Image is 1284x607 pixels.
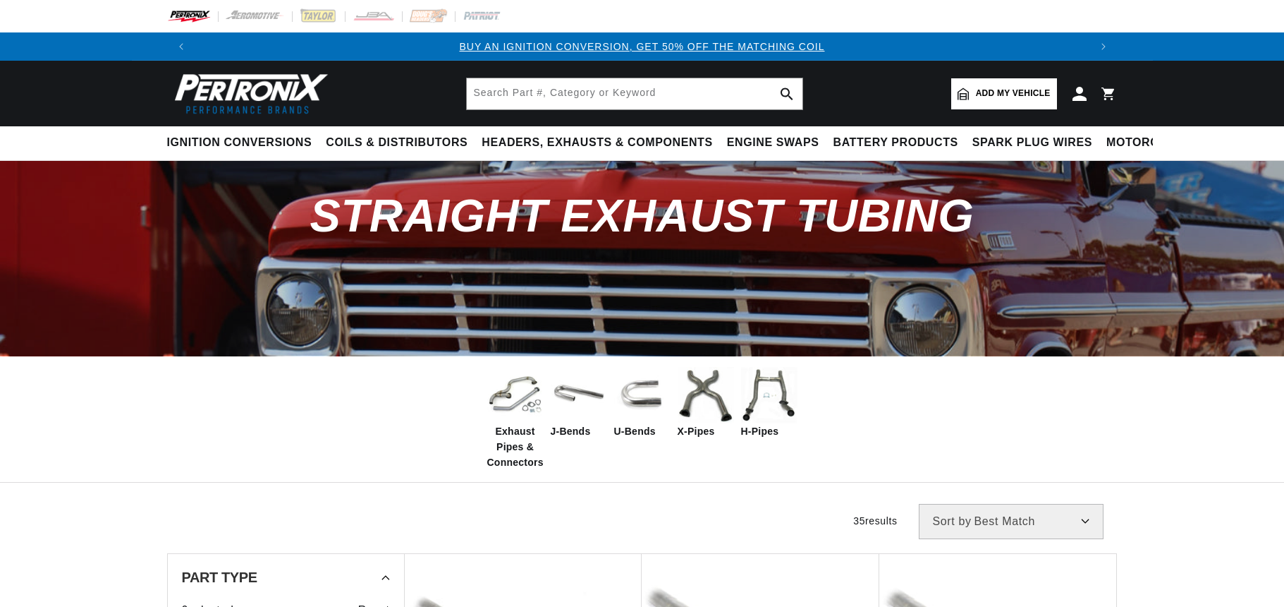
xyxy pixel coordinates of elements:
[551,423,591,439] span: J-Bends
[487,423,544,471] span: Exhaust Pipes & Connectors
[771,78,802,109] button: search button
[1099,126,1197,160] summary: Motorcycle
[833,136,958,150] span: Battery Products
[487,367,544,423] img: Exhaust Pipes & Connectors
[551,367,607,423] img: J-Bends
[482,136,712,150] span: Headers, Exhausts & Components
[678,423,715,439] span: X-Pipes
[614,367,671,423] img: U-Bends
[326,136,467,150] span: Coils & Distributors
[614,367,671,439] a: U-Bends U-Bends
[741,367,797,423] img: H-Pipes
[853,515,897,527] span: 35 results
[727,136,819,150] span: Engine Swaps
[951,78,1057,109] a: Add my vehicle
[167,126,319,160] summary: Ignition Conversions
[195,39,1089,54] div: Announcement
[678,367,734,423] img: X-Pipes
[972,136,1092,150] span: Spark Plug Wires
[132,32,1153,61] slideshow-component: Translation missing: en.sections.announcements.announcement_bar
[1089,32,1118,61] button: Translation missing: en.sections.announcements.next_announcement
[487,367,544,471] a: Exhaust Pipes & Connectors Exhaust Pipes & Connectors
[167,136,312,150] span: Ignition Conversions
[678,367,734,439] a: X-Pipes X-Pipes
[167,69,329,118] img: Pertronix
[459,41,824,52] a: BUY AN IGNITION CONVERSION, GET 50% OFF THE MATCHING COIL
[614,423,656,439] span: U-Bends
[310,190,974,241] span: Straight Exhaust Tubing
[475,126,719,160] summary: Headers, Exhausts & Components
[195,39,1089,54] div: 1 of 3
[182,570,257,584] span: Part Type
[741,367,797,439] a: H-Pipes H-Pipes
[919,504,1103,539] select: Sort by
[826,126,965,160] summary: Battery Products
[720,126,826,160] summary: Engine Swaps
[467,78,802,109] input: Search Part #, Category or Keyword
[933,516,972,527] span: Sort by
[319,126,475,160] summary: Coils & Distributors
[551,367,607,439] a: J-Bends J-Bends
[167,32,195,61] button: Translation missing: en.sections.announcements.previous_announcement
[1106,136,1190,150] span: Motorcycle
[976,87,1051,100] span: Add my vehicle
[965,126,1099,160] summary: Spark Plug Wires
[741,423,779,439] span: H-Pipes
